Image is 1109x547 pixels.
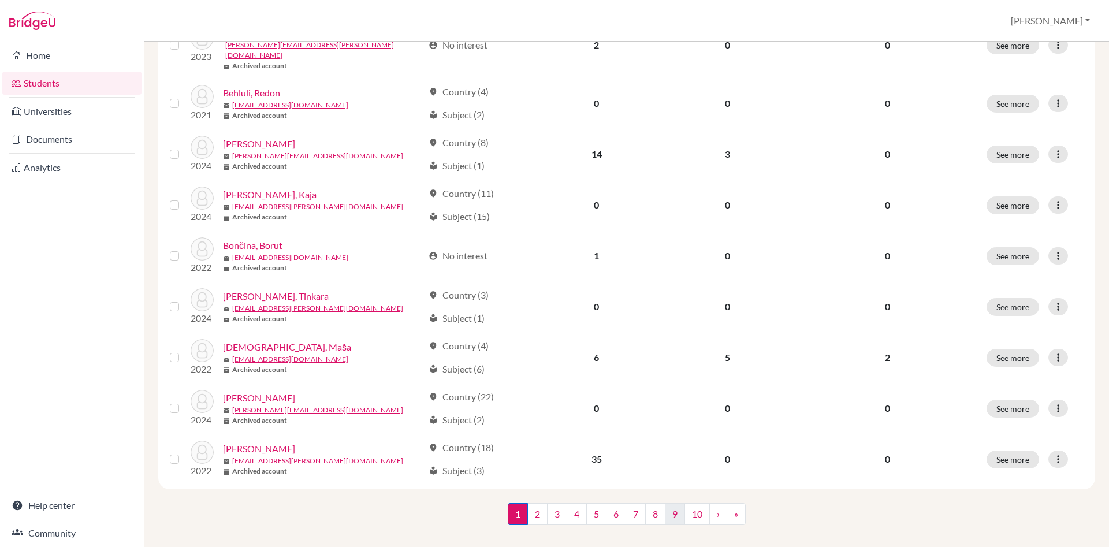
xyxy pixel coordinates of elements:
[191,362,214,376] p: 2022
[802,401,973,415] p: 0
[987,95,1039,113] button: See more
[429,291,438,300] span: location_on
[533,12,660,78] td: 2
[987,349,1039,367] button: See more
[429,339,489,353] div: Country (4)
[429,341,438,351] span: location_on
[533,180,660,230] td: 0
[9,12,55,30] img: Bridge-U
[429,390,494,404] div: Country (22)
[429,251,438,261] span: account_circle
[429,466,438,475] span: local_library
[429,187,494,200] div: Country (11)
[223,239,282,252] a: Bončina, Borut
[2,44,142,67] a: Home
[232,110,287,121] b: Archived account
[429,288,489,302] div: Country (3)
[223,356,230,363] span: mail
[1006,10,1095,32] button: [PERSON_NAME]
[660,281,795,332] td: 0
[232,405,403,415] a: [PERSON_NAME][EMAIL_ADDRESS][DOMAIN_NAME]
[429,249,487,263] div: No interest
[191,261,214,274] p: 2022
[223,316,230,323] span: inventory_2
[191,237,214,261] img: Bončina, Borut
[232,100,348,110] a: [EMAIL_ADDRESS][DOMAIN_NAME]
[802,452,973,466] p: 0
[2,156,142,179] a: Analytics
[429,314,438,323] span: local_library
[660,230,795,281] td: 0
[660,129,795,180] td: 3
[429,38,487,52] div: No interest
[429,443,438,452] span: location_on
[223,102,230,109] span: mail
[429,87,438,96] span: location_on
[987,146,1039,163] button: See more
[223,458,230,465] span: mail
[191,288,214,311] img: Bostič, Tinkara
[2,494,142,517] a: Help center
[533,78,660,129] td: 0
[533,383,660,434] td: 0
[232,415,287,426] b: Archived account
[527,503,548,525] a: 2
[232,151,403,161] a: [PERSON_NAME][EMAIL_ADDRESS][DOMAIN_NAME]
[660,434,795,485] td: 0
[223,153,230,160] span: mail
[223,204,230,211] span: mail
[191,464,214,478] p: 2022
[429,210,490,224] div: Subject (15)
[223,340,351,354] a: [DEMOGRAPHIC_DATA], Maša
[533,281,660,332] td: 0
[802,38,973,52] p: 0
[191,159,214,173] p: 2024
[429,108,485,122] div: Subject (2)
[191,50,214,64] p: 2023
[684,503,710,525] a: 10
[223,407,230,414] span: mail
[223,63,230,70] span: inventory_2
[2,128,142,151] a: Documents
[508,503,528,525] span: 1
[987,36,1039,54] button: See more
[223,214,230,221] span: inventory_2
[223,255,230,262] span: mail
[547,503,567,525] a: 3
[223,113,230,120] span: inventory_2
[586,503,606,525] a: 5
[191,390,214,413] img: Brezigar, Eva
[533,332,660,383] td: 6
[223,442,295,456] a: [PERSON_NAME]
[987,196,1039,214] button: See more
[429,364,438,374] span: local_library
[660,180,795,230] td: 0
[2,100,142,123] a: Universities
[223,418,230,425] span: inventory_2
[223,367,230,374] span: inventory_2
[987,400,1039,418] button: See more
[429,40,438,50] span: account_circle
[232,354,348,364] a: [EMAIL_ADDRESS][DOMAIN_NAME]
[727,503,746,525] a: »
[429,110,438,120] span: local_library
[232,202,403,212] a: [EMAIL_ADDRESS][PERSON_NAME][DOMAIN_NAME]
[802,96,973,110] p: 0
[429,138,438,147] span: location_on
[2,72,142,95] a: Students
[232,252,348,263] a: [EMAIL_ADDRESS][DOMAIN_NAME]
[660,78,795,129] td: 0
[987,298,1039,316] button: See more
[191,85,214,108] img: Behluli, Redon
[2,522,142,545] a: Community
[533,230,660,281] td: 1
[987,451,1039,468] button: See more
[429,161,438,170] span: local_library
[645,503,665,525] a: 8
[429,362,485,376] div: Subject (6)
[232,364,287,375] b: Archived account
[191,108,214,122] p: 2021
[567,503,587,525] a: 4
[802,249,973,263] p: 0
[429,189,438,198] span: location_on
